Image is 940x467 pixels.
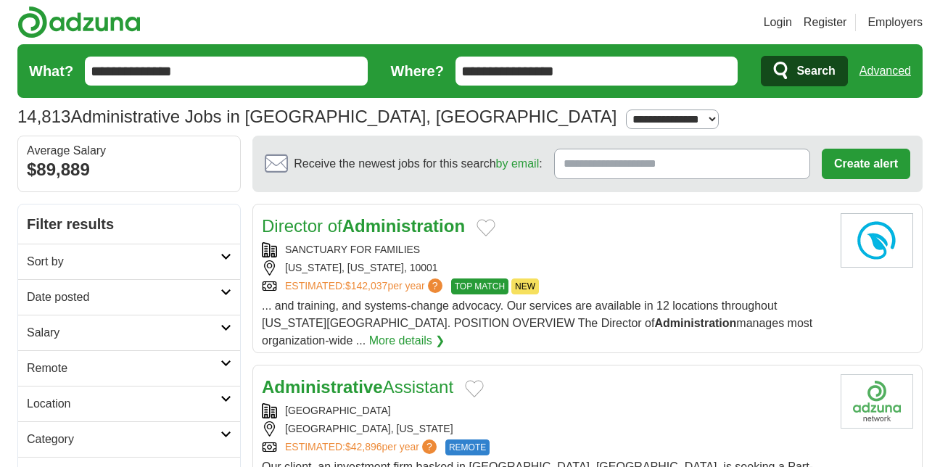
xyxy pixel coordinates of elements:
[654,317,736,329] strong: Administration
[18,421,240,457] a: Category
[262,403,829,418] div: [GEOGRAPHIC_DATA]
[841,374,913,429] img: Company logo
[477,219,495,236] button: Add to favorite jobs
[262,377,453,397] a: AdministrativeAssistant
[262,421,829,437] div: [GEOGRAPHIC_DATA], [US_STATE]
[262,299,812,347] span: ... and training, and systems-change advocacy. Our services are available in 12 locations through...
[445,439,490,455] span: REMOTE
[764,14,792,31] a: Login
[18,204,240,244] h2: Filter results
[18,315,240,350] a: Salary
[511,278,539,294] span: NEW
[27,157,231,183] div: $89,889
[18,386,240,421] a: Location
[391,60,444,82] label: Where?
[294,155,542,173] span: Receive the newest jobs for this search :
[27,395,220,413] h2: Location
[496,157,540,170] a: by email
[285,439,440,455] a: ESTIMATED:$42,896per year?
[262,377,383,397] strong: Administrative
[422,439,437,454] span: ?
[262,260,829,276] div: [US_STATE], [US_STATE], 10001
[18,244,240,279] a: Sort by
[17,6,141,38] img: Adzuna logo
[27,145,231,157] div: Average Salary
[262,216,465,236] a: Director ofAdministration
[285,278,445,294] a: ESTIMATED:$142,037per year?
[18,350,240,386] a: Remote
[345,441,382,452] span: $42,896
[804,14,847,31] a: Register
[27,324,220,342] h2: Salary
[27,289,220,306] h2: Date posted
[428,278,442,293] span: ?
[345,280,387,292] span: $142,037
[17,107,617,126] h1: Administrative Jobs in [GEOGRAPHIC_DATA], [GEOGRAPHIC_DATA]
[465,380,484,397] button: Add to favorite jobs
[17,104,70,130] span: 14,813
[369,332,445,350] a: More details ❯
[18,279,240,315] a: Date posted
[27,431,220,448] h2: Category
[29,60,73,82] label: What?
[451,278,508,294] span: TOP MATCH
[867,14,923,31] a: Employers
[285,244,420,255] a: SANCTUARY FOR FAMILIES
[342,216,465,236] strong: Administration
[27,360,220,377] h2: Remote
[27,253,220,270] h2: Sort by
